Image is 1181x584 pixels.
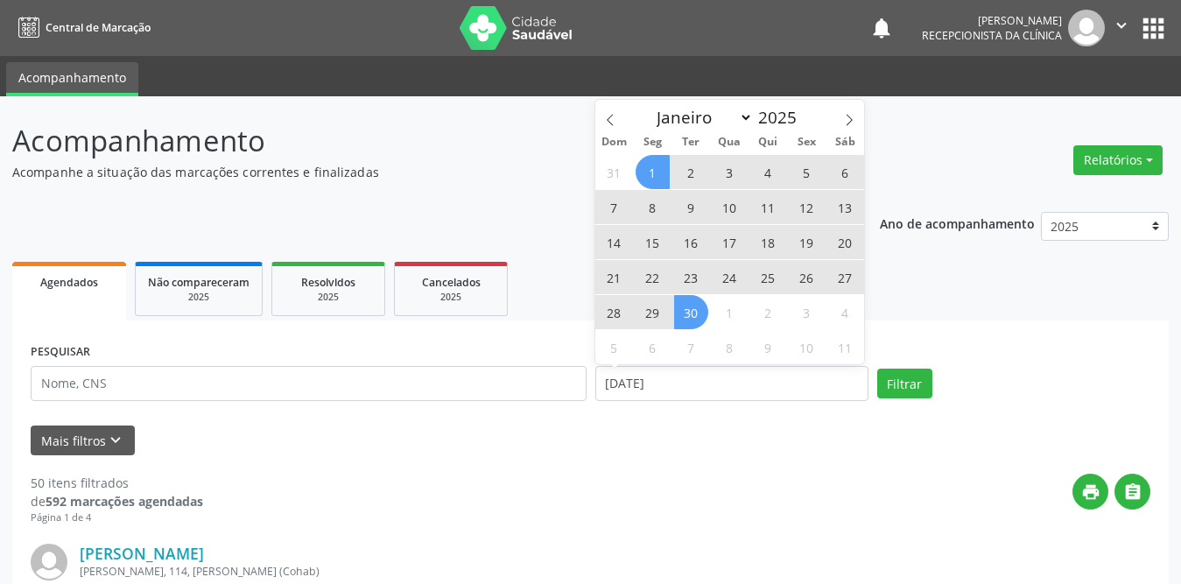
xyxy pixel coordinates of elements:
button: apps [1138,13,1169,44]
span: Outubro 6, 2025 [636,330,670,364]
i: print [1081,482,1100,502]
span: Outubro 11, 2025 [828,330,862,364]
span: Setembro 19, 2025 [790,225,824,259]
span: Setembro 11, 2025 [751,190,785,224]
span: Setembro 30, 2025 [674,295,708,329]
span: Sáb [826,137,864,148]
button: Relatórios [1073,145,1163,175]
span: Setembro 9, 2025 [674,190,708,224]
span: Setembro 23, 2025 [674,260,708,294]
div: 2025 [285,291,372,304]
img: img [31,544,67,580]
input: Selecione um intervalo [595,366,868,401]
span: Setembro 14, 2025 [597,225,631,259]
button:  [1114,474,1150,510]
img: img [1068,10,1105,46]
button: Mais filtroskeyboard_arrow_down [31,426,135,456]
span: Setembro 25, 2025 [751,260,785,294]
button: notifications [869,16,894,40]
span: Outubro 5, 2025 [597,330,631,364]
span: Setembro 12, 2025 [790,190,824,224]
i:  [1112,16,1131,35]
span: Qua [710,137,749,148]
span: Outubro 2, 2025 [751,295,785,329]
span: Outubro 7, 2025 [674,330,708,364]
span: Setembro 1, 2025 [636,155,670,189]
button: print [1072,474,1108,510]
span: Setembro 29, 2025 [636,295,670,329]
span: Setembro 20, 2025 [828,225,862,259]
span: Setembro 18, 2025 [751,225,785,259]
span: Setembro 4, 2025 [751,155,785,189]
input: Nome, CNS [31,366,587,401]
span: Outubro 9, 2025 [751,330,785,364]
span: Setembro 2, 2025 [674,155,708,189]
span: Outubro 1, 2025 [713,295,747,329]
span: Agosto 31, 2025 [597,155,631,189]
div: [PERSON_NAME], 114, [PERSON_NAME] (Cohab) [80,564,888,579]
span: Setembro 26, 2025 [790,260,824,294]
span: Agendados [40,275,98,290]
span: Setembro 21, 2025 [597,260,631,294]
span: Setembro 6, 2025 [828,155,862,189]
span: Setembro 16, 2025 [674,225,708,259]
button:  [1105,10,1138,46]
span: Setembro 15, 2025 [636,225,670,259]
span: Setembro 8, 2025 [636,190,670,224]
span: Setembro 7, 2025 [597,190,631,224]
p: Acompanhamento [12,119,822,163]
span: Setembro 28, 2025 [597,295,631,329]
span: Central de Marcação [46,20,151,35]
div: 50 itens filtrados [31,474,203,492]
span: Qui [749,137,787,148]
span: Setembro 22, 2025 [636,260,670,294]
span: Setembro 13, 2025 [828,190,862,224]
p: Ano de acompanhamento [880,212,1035,234]
span: Outubro 10, 2025 [790,330,824,364]
select: Month [649,105,754,130]
label: PESQUISAR [31,339,90,366]
span: Outubro 8, 2025 [713,330,747,364]
span: Ter [671,137,710,148]
a: Acompanhamento [6,62,138,96]
input: Year [753,106,811,129]
div: Página 1 de 4 [31,510,203,525]
a: [PERSON_NAME] [80,544,204,563]
span: Outubro 4, 2025 [828,295,862,329]
span: Setembro 10, 2025 [713,190,747,224]
span: Cancelados [422,275,481,290]
i: keyboard_arrow_down [106,431,125,450]
button: Filtrar [877,369,932,398]
span: Setembro 17, 2025 [713,225,747,259]
span: Setembro 3, 2025 [713,155,747,189]
span: Resolvidos [301,275,355,290]
span: Outubro 3, 2025 [790,295,824,329]
span: Sex [787,137,826,148]
span: Setembro 24, 2025 [713,260,747,294]
span: Seg [633,137,671,148]
div: 2025 [407,291,495,304]
p: Acompanhe a situação das marcações correntes e finalizadas [12,163,822,181]
a: Central de Marcação [12,13,151,42]
i:  [1123,482,1142,502]
span: Setembro 27, 2025 [828,260,862,294]
div: [PERSON_NAME] [922,13,1062,28]
span: Recepcionista da clínica [922,28,1062,43]
div: de [31,492,203,510]
strong: 592 marcações agendadas [46,493,203,510]
span: Setembro 5, 2025 [790,155,824,189]
div: 2025 [148,291,250,304]
span: Não compareceram [148,275,250,290]
span: Dom [595,137,634,148]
